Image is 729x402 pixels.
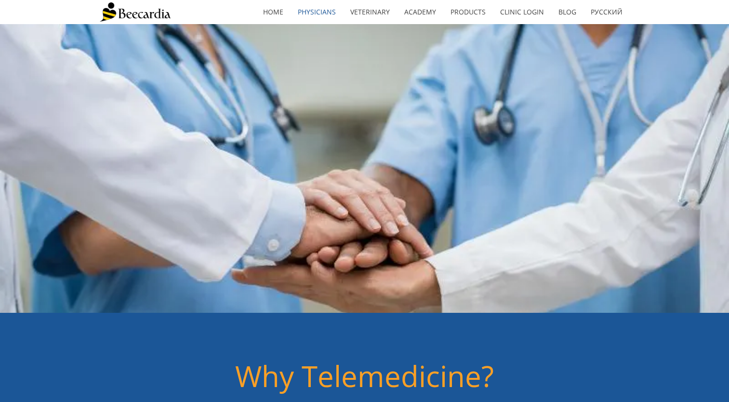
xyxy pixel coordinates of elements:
[291,1,343,23] a: Physicians
[583,1,630,23] a: Русский
[256,1,291,23] a: home
[343,1,397,23] a: Veterinary
[397,1,443,23] a: Academy
[493,1,551,23] a: Clinic Login
[443,1,493,23] a: Products
[235,356,494,396] span: Why Telemedicine?
[551,1,583,23] a: Blog
[100,2,171,22] img: Beecardia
